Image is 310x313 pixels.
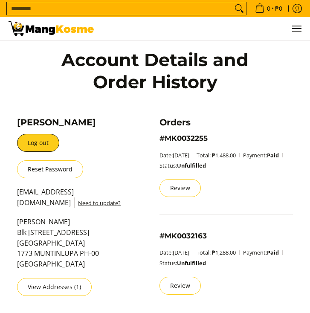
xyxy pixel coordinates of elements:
[291,17,301,40] button: Menu
[173,249,189,256] time: [DATE]
[159,151,286,170] small: Date: Total: ₱1,488.00 Payment: Status:
[102,17,301,40] nav: Main Menu
[173,151,189,159] time: [DATE]
[9,21,94,36] img: Account | Mang Kosme
[274,6,284,12] span: ₱0
[266,6,272,12] span: 0
[232,2,246,15] button: Search
[159,249,286,267] small: Date: Total: ₱1,288.00 Payment: Status:
[159,134,208,142] a: #MK0032255
[17,117,127,128] h3: [PERSON_NAME]
[17,160,83,178] button: Reset Password
[159,179,201,197] a: Review
[267,151,279,159] strong: Paid
[17,134,59,152] a: Log out
[252,4,285,13] span: •
[177,162,206,169] strong: Unfulfilled
[267,249,279,256] strong: Paid
[159,232,207,240] a: #MK0032163
[46,49,264,93] h1: Account Details and Order History
[78,199,121,207] a: Need to update?
[17,187,127,217] p: [EMAIL_ADDRESS][DOMAIN_NAME]
[17,217,127,278] p: [PERSON_NAME] Blk [STREET_ADDRESS] [GEOGRAPHIC_DATA] 1773 MUNTINLUPA PH-00 [GEOGRAPHIC_DATA]
[17,278,92,296] a: View Addresses (1)
[159,277,201,295] a: Review
[177,259,206,267] strong: Unfulfilled
[159,117,293,128] h3: Orders
[102,17,301,40] ul: Customer Navigation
